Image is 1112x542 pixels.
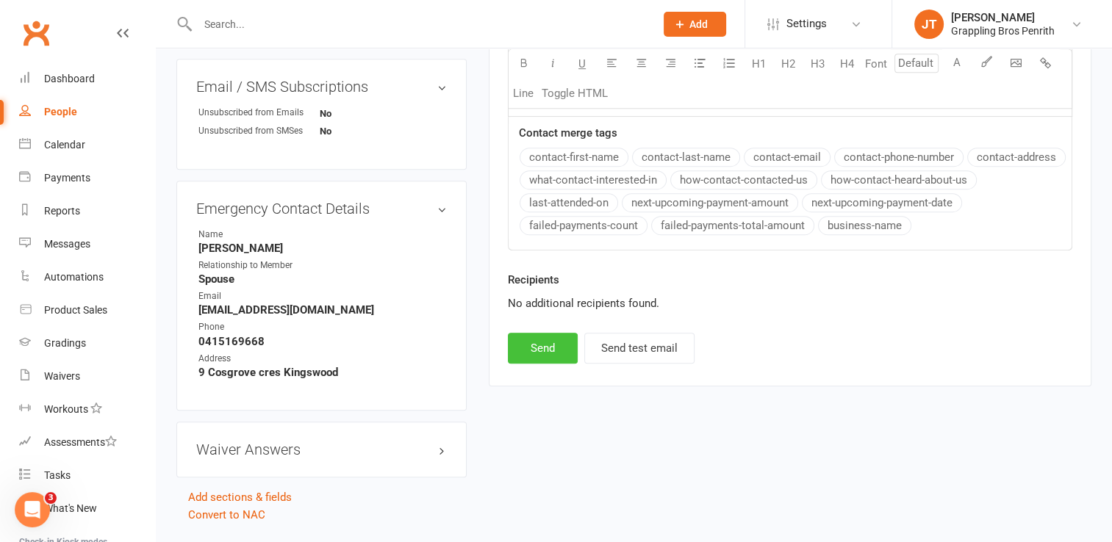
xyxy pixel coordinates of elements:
[520,193,618,212] button: last-attended-on
[914,10,944,39] div: JT
[198,366,447,379] strong: 9 Cosgrove cres Kingswood
[651,216,814,235] button: failed-payments-total-amount
[520,216,648,235] button: failed-payments-count
[19,360,155,393] a: Waivers
[942,49,972,79] button: A
[44,139,85,151] div: Calendar
[198,272,447,286] strong: Spouse
[198,124,320,138] div: Unsubscribed from SMSes
[802,193,962,212] button: next-upcoming-payment-date
[320,126,404,137] strong: No
[44,304,107,316] div: Product Sales
[670,170,817,189] button: how-contact-contacted-us
[520,170,667,189] button: what-contact-interested-in
[622,193,798,212] button: next-upcoming-payment-amount
[193,14,645,35] input: Search...
[44,436,117,448] div: Assessments
[198,106,320,120] div: Unsubscribed from Emails
[773,49,803,79] button: H2
[538,79,611,108] button: Toggle HTML
[818,216,911,235] button: business-name
[832,49,861,79] button: H4
[664,12,726,37] button: Add
[44,502,97,514] div: What's New
[44,403,88,415] div: Workouts
[567,49,597,79] button: U
[198,242,447,255] strong: [PERSON_NAME]
[19,492,155,525] a: What's New
[951,24,1055,37] div: Grappling Bros Penrith
[803,49,832,79] button: H3
[15,492,50,527] iframe: Intercom live chat
[198,303,447,317] strong: [EMAIL_ADDRESS][DOMAIN_NAME]
[19,261,155,294] a: Automations
[198,289,320,303] div: Email
[18,15,54,51] a: Clubworx
[44,337,86,349] div: Gradings
[198,228,320,242] div: Name
[19,294,155,327] a: Product Sales
[508,295,1072,312] div: No additional recipients found.
[44,238,90,250] div: Messages
[188,508,265,521] a: Convert to NAC
[198,335,447,348] strong: 0415169668
[894,54,939,73] input: Default
[689,18,708,30] span: Add
[508,333,578,364] button: Send
[19,195,155,228] a: Reports
[519,124,617,142] label: Contact merge tags
[508,271,559,289] label: Recipients
[19,393,155,426] a: Workouts
[44,370,80,382] div: Waivers
[198,259,320,272] div: Relationship to Member
[19,228,155,261] a: Messages
[188,491,292,504] a: Add sections & fields
[320,108,404,119] strong: No
[861,49,891,79] button: Font
[19,162,155,195] a: Payments
[744,148,831,167] button: contact-email
[821,170,977,189] button: how-contact-heard-about-us
[951,11,1055,24] div: [PERSON_NAME]
[834,148,964,167] button: contact-phone-number
[198,352,320,366] div: Address
[196,79,447,95] h3: Email / SMS Subscriptions
[786,7,827,40] span: Settings
[520,148,628,167] button: contact-first-name
[44,172,90,184] div: Payments
[19,129,155,162] a: Calendar
[45,492,57,504] span: 3
[19,459,155,492] a: Tasks
[584,333,695,364] button: Send test email
[198,320,320,334] div: Phone
[19,95,155,129] a: People
[44,205,80,217] div: Reports
[44,106,77,118] div: People
[44,469,71,481] div: Tasks
[19,327,155,360] a: Gradings
[744,49,773,79] button: H1
[196,200,447,217] h3: Emergency Contact Details
[44,73,95,84] div: Dashboard
[19,426,155,459] a: Assessments
[967,148,1066,167] button: contact-address
[19,62,155,95] a: Dashboard
[196,441,447,458] h3: Waiver Answers
[578,57,586,71] span: U
[509,79,538,108] button: Line
[632,148,740,167] button: contact-last-name
[44,271,104,283] div: Automations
